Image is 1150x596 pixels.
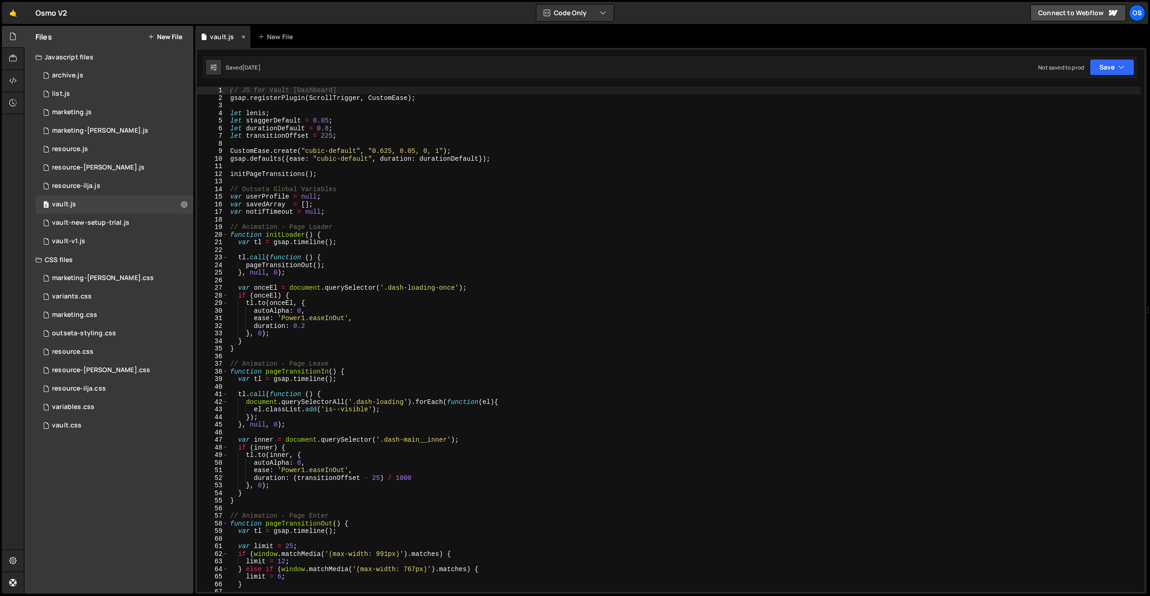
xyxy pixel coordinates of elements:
[35,232,193,251] div: 16596/45132.js
[197,459,228,467] div: 50
[197,467,228,474] div: 51
[197,375,228,383] div: 39
[197,178,228,186] div: 13
[197,186,228,193] div: 14
[35,7,67,18] div: Osmo V2
[52,421,81,430] div: vault.css
[197,307,228,315] div: 30
[197,421,228,429] div: 45
[52,274,154,282] div: marketing-[PERSON_NAME].css
[197,512,228,520] div: 57
[197,94,228,102] div: 2
[197,125,228,133] div: 6
[197,87,228,94] div: 1
[197,535,228,543] div: 60
[35,380,193,398] div: 16596/46198.css
[197,527,228,535] div: 59
[197,110,228,117] div: 4
[197,429,228,437] div: 46
[1090,59,1134,76] button: Save
[197,444,228,452] div: 48
[35,269,193,287] div: 16596/46284.css
[197,246,228,254] div: 22
[197,262,228,269] div: 24
[1038,64,1084,71] div: Not saved to prod
[52,219,129,227] div: vault-new-setup-trial.js
[52,311,97,319] div: marketing.css
[197,102,228,110] div: 3
[197,482,228,490] div: 53
[197,117,228,125] div: 5
[197,254,228,262] div: 23
[35,287,193,306] div: 16596/45511.css
[197,322,228,330] div: 32
[197,520,228,528] div: 58
[52,164,145,172] div: resource-[PERSON_NAME].js
[242,64,261,71] div: [DATE]
[197,360,228,368] div: 37
[35,324,193,343] div: 16596/45156.css
[52,182,100,190] div: resource-ilja.js
[197,193,228,201] div: 15
[197,315,228,322] div: 31
[197,550,228,558] div: 62
[536,5,614,21] button: Code Only
[35,214,193,232] div: 16596/45152.js
[52,108,92,117] div: marketing.js
[35,140,193,158] div: 16596/46183.js
[197,277,228,285] div: 26
[197,216,228,224] div: 18
[197,269,228,277] div: 25
[197,330,228,338] div: 33
[197,353,228,361] div: 36
[197,345,228,353] div: 35
[197,163,228,170] div: 11
[197,474,228,482] div: 52
[35,361,193,380] div: 16596/46196.css
[197,155,228,163] div: 10
[52,71,83,80] div: archive.js
[35,66,193,85] div: 16596/46210.js
[258,32,296,41] div: New File
[197,284,228,292] div: 27
[197,573,228,581] div: 65
[210,32,234,41] div: vault.js
[197,558,228,566] div: 63
[197,490,228,497] div: 54
[52,403,94,411] div: variables.css
[148,33,182,41] button: New File
[197,140,228,148] div: 8
[197,414,228,421] div: 44
[197,239,228,246] div: 21
[197,588,228,596] div: 67
[197,543,228,550] div: 61
[52,200,76,209] div: vault.js
[197,451,228,459] div: 49
[1030,5,1126,21] a: Connect to Webflow
[1129,5,1145,21] div: Os
[43,202,49,209] span: 0
[197,436,228,444] div: 47
[197,292,228,300] div: 28
[35,398,193,416] div: 16596/45154.css
[52,348,93,356] div: resource.css
[24,48,193,66] div: Javascript files
[197,391,228,398] div: 41
[52,237,85,245] div: vault-v1.js
[52,329,116,338] div: outseta-styling.css
[52,292,92,301] div: variants.css
[52,366,150,374] div: resource-[PERSON_NAME].css
[197,299,228,307] div: 29
[35,103,193,122] div: 16596/45422.js
[197,208,228,216] div: 17
[35,32,52,42] h2: Files
[197,338,228,345] div: 34
[197,368,228,376] div: 38
[2,2,24,24] a: 🤙
[35,416,193,435] div: 16596/45153.css
[197,223,228,231] div: 19
[35,158,193,177] div: 16596/46194.js
[35,343,193,361] div: 16596/46199.css
[52,90,70,98] div: list.js
[197,147,228,155] div: 9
